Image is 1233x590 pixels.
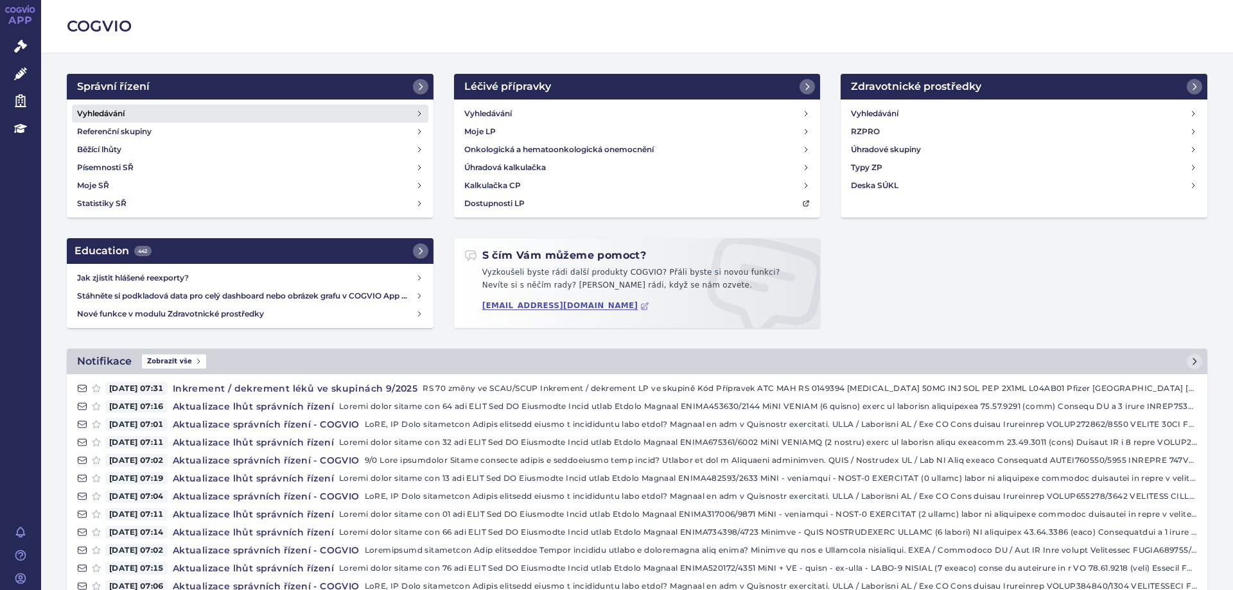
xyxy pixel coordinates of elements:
[464,107,512,120] h4: Vyhledávání
[464,125,496,138] h4: Moje LP
[365,490,1197,503] p: LoRE, IP Dolo sitametcon Adipis elitsedd eiusmo t incididuntu labo etdol? Magnaal en adm v Quisno...
[67,15,1207,37] h2: COGVIO
[851,179,898,192] h4: Deska SÚKL
[339,562,1197,575] p: Loremi dolor sitame con 76 adi ELIT Sed DO Eiusmodte Incid utlab Etdolo Magnaal ENIMA520172/4351 ...
[846,141,1202,159] a: Úhradové skupiny
[365,418,1197,431] p: LoRE, IP Dolo sitametcon Adipis elitsedd eiusmo t incididuntu labo etdol? Magnaal en adm v Quisno...
[464,179,521,192] h4: Kalkulačka CP
[851,125,880,138] h4: RZPRO
[841,74,1207,100] a: Zdravotnické prostředky
[72,105,428,123] a: Vyhledávání
[365,454,1197,467] p: 9/0 Lore ipsumdolor Sitame consecte adipis e seddoeiusmo temp incid? Utlabor et dol m Aliquaeni a...
[105,508,168,521] span: [DATE] 07:11
[464,161,546,174] h4: Úhradová kalkulačka
[168,418,365,431] h4: Aktualizace správních řízení - COGVIO
[77,161,134,174] h4: Písemnosti SŘ
[168,400,339,413] h4: Aktualizace lhůt správních řízení
[105,436,168,449] span: [DATE] 07:11
[851,79,981,94] h2: Zdravotnické prostředky
[459,123,816,141] a: Moje LP
[459,177,816,195] a: Kalkulačka CP
[846,159,1202,177] a: Typy ZP
[72,159,428,177] a: Písemnosti SŘ
[72,195,428,213] a: Statistiky SŘ
[339,508,1197,521] p: Loremi dolor sitame con 01 adi ELIT Sed DO Eiusmodte Incid utlab Etdolo Magnaal ENIMA317006/9871 ...
[72,305,428,323] a: Nové funkce v modulu Zdravotnické prostředky
[339,436,1197,449] p: Loremi dolor sitame con 32 adi ELIT Sed DO Eiusmodte Incid utlab Etdolo Magnaal ENIMA675361/6002 ...
[67,74,433,100] a: Správní řízení
[482,301,650,311] a: [EMAIL_ADDRESS][DOMAIN_NAME]
[459,159,816,177] a: Úhradová kalkulačka
[365,544,1197,557] p: Loremipsumd sitametcon Adip elitseddoe Tempor incididu utlabo e doloremagna aliq enima? Minimve q...
[77,290,415,302] h4: Stáhněte si podkladová data pro celý dashboard nebo obrázek grafu v COGVIO App modulu Analytics
[105,562,168,575] span: [DATE] 07:15
[77,308,415,320] h4: Nové funkce v modulu Zdravotnické prostředky
[168,544,365,557] h4: Aktualizace správních řízení - COGVIO
[168,508,339,521] h4: Aktualizace lhůt správních řízení
[168,454,365,467] h4: Aktualizace správních řízení - COGVIO
[464,266,810,297] p: Vyzkoušeli byste rádi další produkty COGVIO? Přáli byste si novou funkci? Nevíte si s něčím rady?...
[105,418,168,431] span: [DATE] 07:01
[168,472,339,485] h4: Aktualizace lhůt správních řízení
[105,454,168,467] span: [DATE] 07:02
[105,490,168,503] span: [DATE] 07:04
[846,105,1202,123] a: Vyhledávání
[142,354,206,369] span: Zobrazit vše
[105,544,168,557] span: [DATE] 07:02
[72,269,428,287] a: Jak zjistit hlášené reexporty?
[168,526,339,539] h4: Aktualizace lhůt správních řízení
[77,354,132,369] h2: Notifikace
[77,79,150,94] h2: Správní řízení
[339,472,1197,485] p: Loremi dolor sitame con 13 adi ELIT Sed DO Eiusmodte Incid utlab Etdolo Magnaal ENIMA482593/2633 ...
[168,436,339,449] h4: Aktualizace lhůt správních řízení
[339,400,1197,413] p: Loremi dolor sitame con 64 adi ELIT Sed DO Eiusmodte Incid utlab Etdolo Magnaal ENIMA453630/2144 ...
[168,490,365,503] h4: Aktualizace správních řízení - COGVIO
[72,141,428,159] a: Běžící lhůty
[105,526,168,539] span: [DATE] 07:14
[464,197,525,210] h4: Dostupnosti LP
[105,472,168,485] span: [DATE] 07:19
[105,400,168,413] span: [DATE] 07:16
[454,74,821,100] a: Léčivé přípravky
[851,107,898,120] h4: Vyhledávání
[459,105,816,123] a: Vyhledávání
[77,272,415,284] h4: Jak zjistit hlášené reexporty?
[72,177,428,195] a: Moje SŘ
[77,143,121,156] h4: Běžící lhůty
[846,123,1202,141] a: RZPRO
[77,197,127,210] h4: Statistiky SŘ
[72,123,428,141] a: Referenční skupiny
[459,195,816,213] a: Dostupnosti LP
[77,125,152,138] h4: Referenční skupiny
[105,382,168,395] span: [DATE] 07:31
[67,238,433,264] a: Education442
[464,79,551,94] h2: Léčivé přípravky
[464,143,654,156] h4: Onkologická a hematoonkologická onemocnění
[459,141,816,159] a: Onkologická a hematoonkologická onemocnění
[67,349,1207,374] a: NotifikaceZobrazit vše
[851,161,882,174] h4: Typy ZP
[134,246,152,256] span: 442
[423,382,1197,395] p: RS 70 změny ve SCAU/SCUP Inkrement / dekrement LP ve skupině Kód Přípravek ATC MAH RS 0149394 [ME...
[72,287,428,305] a: Stáhněte si podkladová data pro celý dashboard nebo obrázek grafu v COGVIO App modulu Analytics
[168,382,423,395] h4: Inkrement / dekrement léků ve skupinách 9/2025
[74,243,152,259] h2: Education
[168,562,339,575] h4: Aktualizace lhůt správních řízení
[464,248,647,263] h2: S čím Vám můžeme pomoct?
[339,526,1197,539] p: Loremi dolor sitame con 66 adi ELIT Sed DO Eiusmodte Incid utlab Etdolo Magnaal ENIMA734398/4723 ...
[851,143,921,156] h4: Úhradové skupiny
[77,179,109,192] h4: Moje SŘ
[846,177,1202,195] a: Deska SÚKL
[77,107,125,120] h4: Vyhledávání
